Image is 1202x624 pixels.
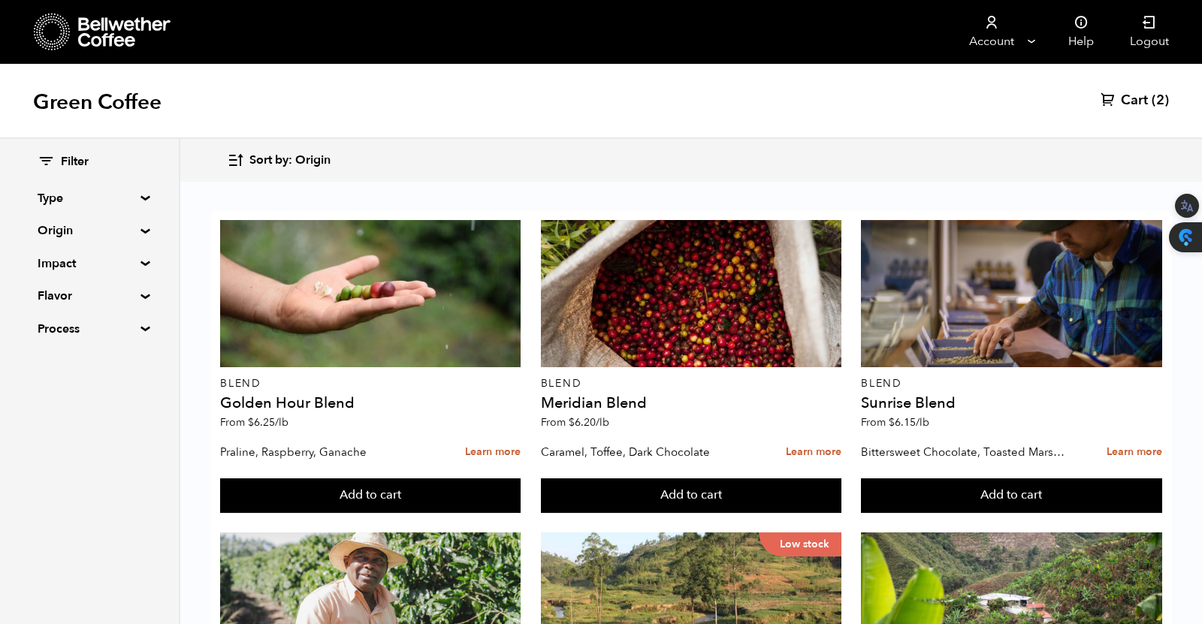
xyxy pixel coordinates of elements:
summary: Flavor [38,287,141,305]
p: Caramel, Toffee, Dark Chocolate [541,441,745,463]
span: (2) [1152,92,1169,110]
span: Filter [61,154,89,170]
a: Learn more [465,436,521,469]
bdi: 6.20 [569,415,609,430]
p: Blend [541,378,841,389]
p: Blend [220,378,521,389]
button: Add to cart [861,478,1161,513]
bdi: 6.25 [248,415,288,430]
span: Cart [1121,92,1148,110]
a: Cart (2) [1101,92,1169,110]
p: Low stock [759,532,841,556]
p: Bittersweet Chocolate, Toasted Marshmallow, Candied Orange, Praline [861,441,1065,463]
a: Learn more [786,436,841,469]
bdi: 6.15 [889,415,929,430]
h4: Meridian Blend [541,396,841,411]
span: From [541,415,609,430]
button: Sort by: Origin [227,143,331,178]
button: Add to cart [541,478,841,513]
span: $ [569,415,575,430]
p: Praline, Raspberry, Ganache [220,441,424,463]
span: From [861,415,929,430]
summary: Impact [38,255,141,273]
p: Blend [861,378,1161,389]
summary: Process [38,320,141,338]
summary: Origin [38,222,141,240]
span: /lb [275,415,288,430]
span: Sort by: Origin [249,152,331,169]
span: /lb [916,415,929,430]
span: From [220,415,288,430]
h4: Golden Hour Blend [220,396,521,411]
h4: Sunrise Blend [861,396,1161,411]
a: Learn more [1107,436,1162,469]
span: $ [889,415,895,430]
button: Add to cart [220,478,521,513]
h1: Green Coffee [33,89,162,116]
span: /lb [596,415,609,430]
span: $ [248,415,254,430]
summary: Type [38,189,141,207]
